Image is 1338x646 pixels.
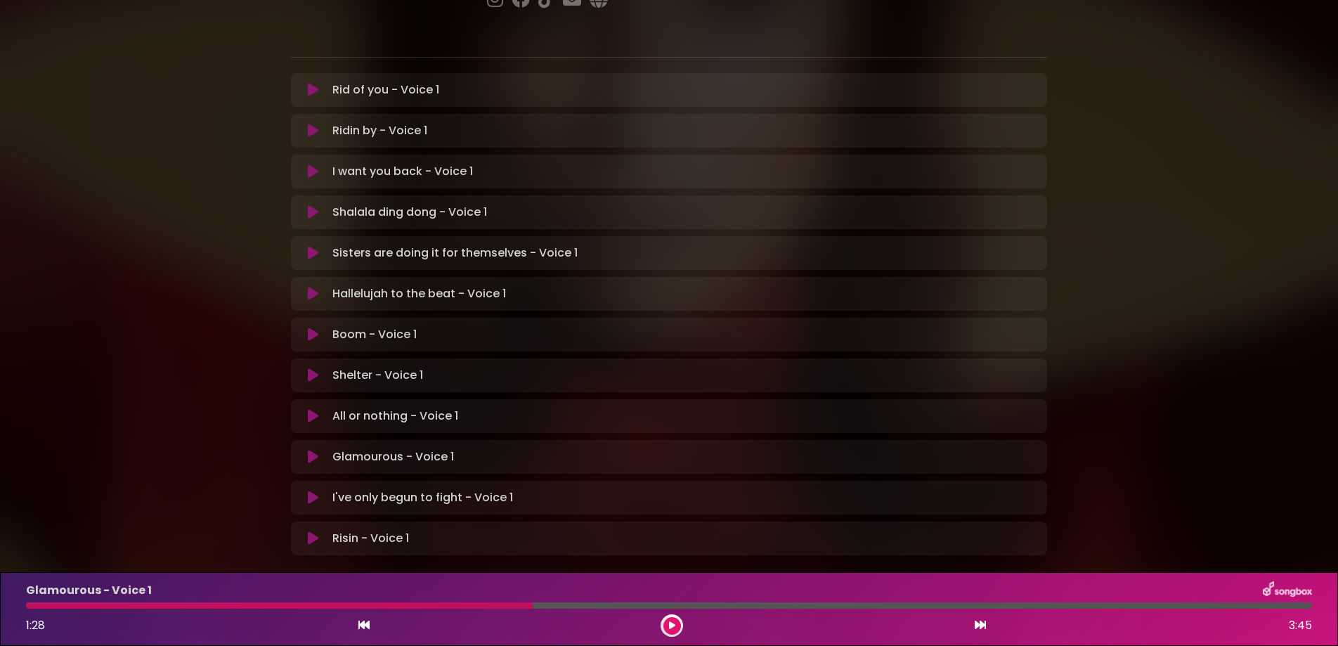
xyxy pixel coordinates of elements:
[332,122,427,139] p: Ridin by - Voice 1
[26,582,152,599] p: Glamourous - Voice 1
[332,82,439,98] p: Rid of you - Voice 1
[332,408,458,425] p: All or nothing - Voice 1
[332,530,409,547] p: Risin - Voice 1
[332,326,417,343] p: Boom - Voice 1
[332,163,473,180] p: I want you back - Voice 1
[332,245,578,261] p: Sisters are doing it for themselves - Voice 1
[332,285,506,302] p: Hallelujah to the beat - Voice 1
[1263,581,1312,600] img: songbox-logo-white.png
[332,204,487,221] p: Shalala ding dong - Voice 1
[332,489,513,506] p: I've only begun to fight - Voice 1
[332,367,423,384] p: Shelter - Voice 1
[332,448,454,465] p: Glamourous - Voice 1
